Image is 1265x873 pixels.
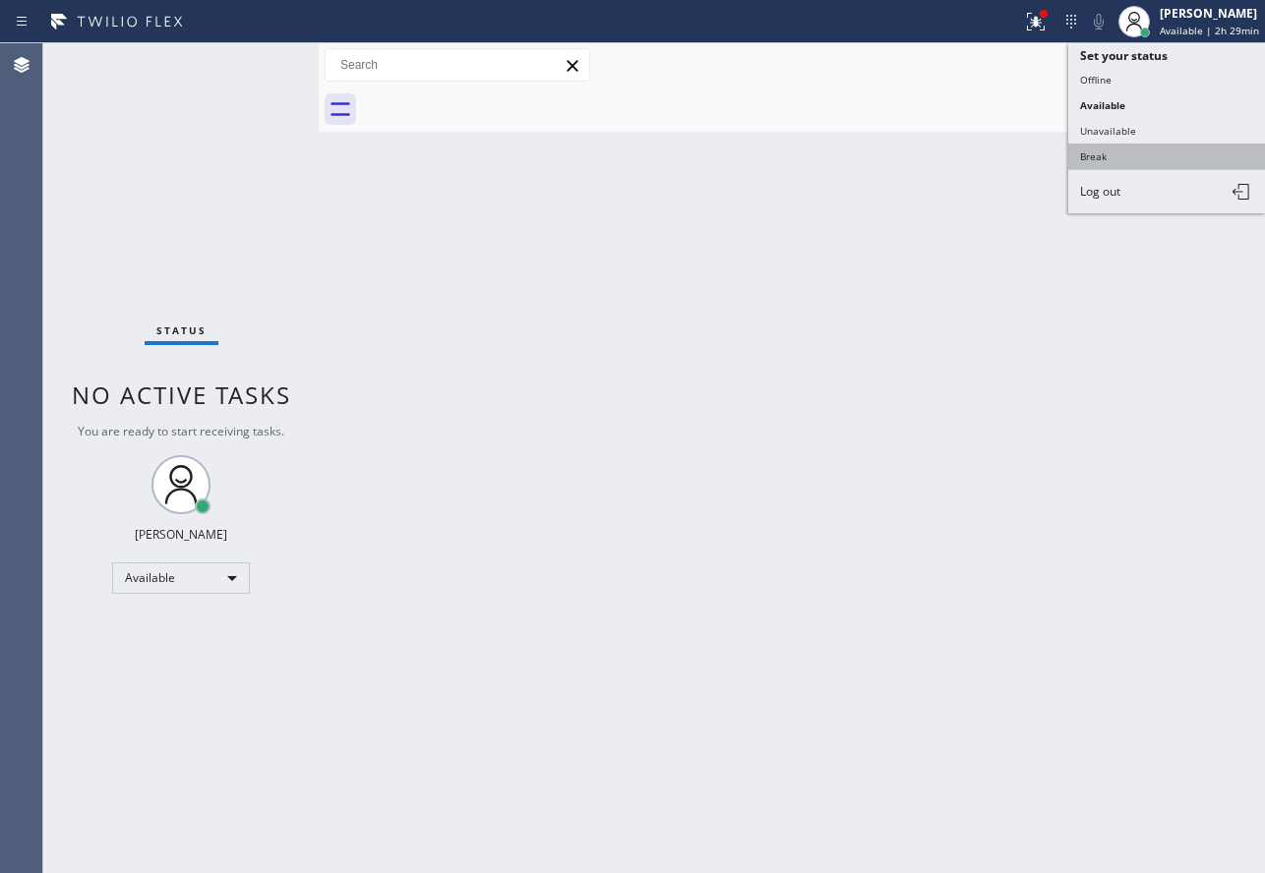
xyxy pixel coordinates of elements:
span: Status [156,323,207,337]
input: Search [326,49,589,81]
button: Mute [1085,8,1113,35]
span: No active tasks [72,378,291,411]
div: [PERSON_NAME] [135,526,227,543]
div: [PERSON_NAME] [1160,5,1259,22]
span: Available | 2h 29min [1160,24,1259,37]
span: You are ready to start receiving tasks. [78,423,284,439]
div: Available [112,562,250,594]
